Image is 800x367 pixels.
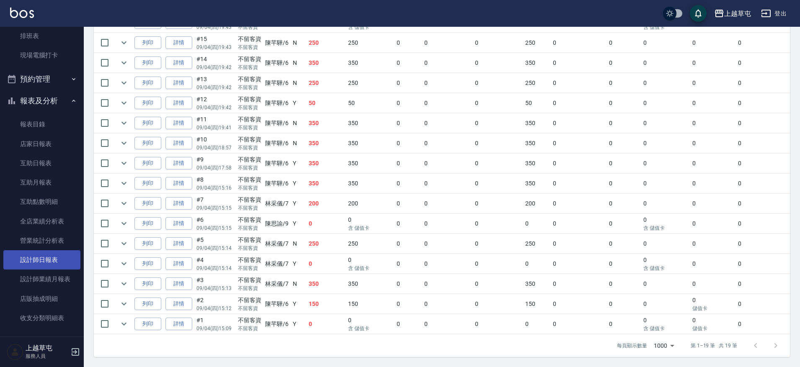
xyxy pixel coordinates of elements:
td: 250 [523,73,551,93]
p: 含 儲值卡 [348,224,393,232]
td: 0 [473,194,524,213]
button: 列印 [134,277,161,290]
td: 0 [551,133,607,153]
button: 列印 [134,177,161,190]
td: 350 [307,133,346,153]
td: 0 [422,214,473,234]
a: 設計師日報表 [3,250,80,269]
td: 250 [346,73,395,93]
td: 0 [551,73,607,93]
td: 陳芊驊 /6 [263,53,291,73]
td: 350 [523,274,551,294]
td: 0 [607,214,641,234]
td: 0 [473,33,524,53]
td: 250 [307,33,346,53]
td: 0 [690,214,736,234]
a: 報表目錄 [3,115,80,134]
p: 09/04 (四) 15:15 [196,224,234,232]
td: 0 [422,53,473,73]
td: 0 [641,93,690,113]
img: Person [7,344,23,360]
td: 0 [551,154,607,173]
p: 含 儲值卡 [348,264,393,272]
td: 0 [473,214,524,234]
td: 0 [422,154,473,173]
td: #6 [194,214,236,234]
p: 不留客資 [238,204,261,212]
div: 不留客資 [238,276,261,285]
p: 不留客資 [238,23,261,31]
td: 200 [346,194,395,213]
td: Y [291,214,307,234]
a: 營業統計分析表 [3,231,80,250]
td: #14 [194,53,236,73]
td: 陳芊驊 /6 [263,174,291,193]
td: 0 [607,234,641,254]
button: 客戶管理 [3,331,80,353]
td: 陳芊驊 /6 [263,33,291,53]
td: 陳芊驊 /6 [263,154,291,173]
td: 0 [607,254,641,274]
td: 陳芊驊 /6 [263,133,291,153]
a: 詳情 [165,137,192,150]
div: 不留客資 [238,195,261,204]
button: 列印 [134,77,161,90]
p: 含 儲值卡 [643,264,688,272]
td: 0 [641,113,690,133]
p: 09/04 (四) 19:42 [196,84,234,91]
button: expand row [118,237,130,250]
p: 不留客資 [238,44,261,51]
td: 0 [307,254,346,274]
td: 250 [307,73,346,93]
button: 列印 [134,36,161,49]
td: 0 [736,133,770,153]
p: 不留客資 [238,184,261,192]
td: #2 [194,294,236,314]
p: 含 儲值卡 [643,23,688,31]
td: 350 [523,174,551,193]
button: 上越草屯 [711,5,754,22]
button: expand row [118,197,130,210]
td: N [291,33,307,53]
td: 0 [690,254,736,274]
td: #13 [194,73,236,93]
td: N [291,133,307,153]
td: N [291,274,307,294]
td: 0 [395,73,422,93]
td: 50 [523,93,551,113]
td: 陳芊驊 /6 [263,93,291,113]
a: 互助日報表 [3,154,80,173]
td: 0 [473,73,524,93]
td: 0 [422,33,473,53]
td: 0 [690,174,736,193]
td: 0 [736,234,770,254]
button: 列印 [134,298,161,311]
td: 250 [307,234,346,254]
p: 09/04 (四) 19:43 [196,44,234,51]
td: 0 [607,154,641,173]
td: 350 [346,154,395,173]
td: 0 [641,274,690,294]
td: 0 [641,154,690,173]
td: 50 [307,93,346,113]
div: 上越草屯 [724,8,751,19]
td: 0 [690,274,736,294]
button: expand row [118,117,130,129]
td: 0 [551,214,607,234]
td: 0 [473,274,524,294]
td: 0 [607,274,641,294]
td: 350 [523,154,551,173]
td: 0 [736,214,770,234]
p: 09/04 (四) 15:13 [196,285,234,292]
td: 0 [641,174,690,193]
td: 0 [736,73,770,93]
a: 設計師業績月報表 [3,269,80,289]
div: 不留客資 [238,175,261,184]
td: Y [291,154,307,173]
p: 不留客資 [238,164,261,172]
td: 0 [422,133,473,153]
td: 0 [395,274,422,294]
button: 列印 [134,197,161,210]
td: 0 [736,53,770,73]
td: 0 [422,274,473,294]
